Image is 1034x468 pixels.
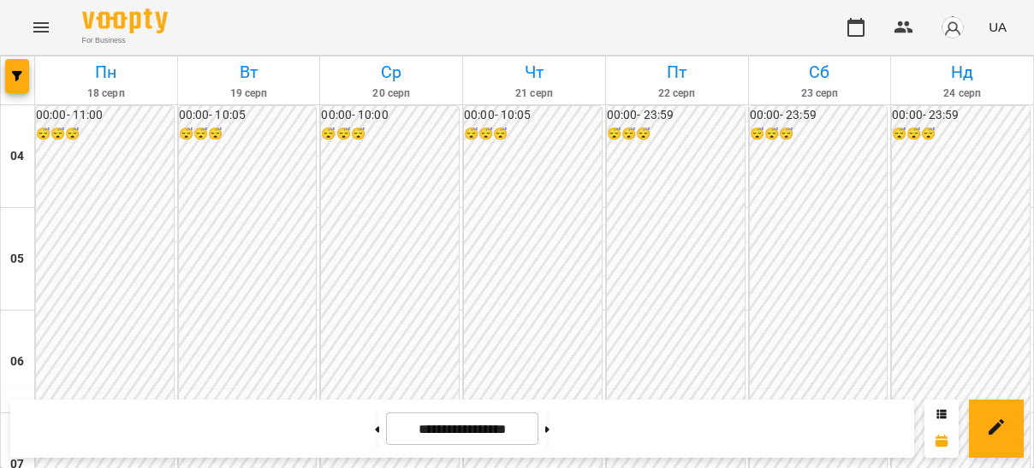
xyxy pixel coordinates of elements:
[750,106,888,125] h6: 00:00 - 23:59
[179,125,317,144] h6: 😴😴😴
[321,125,459,144] h6: 😴😴😴
[609,59,746,86] h6: Пт
[752,86,888,102] h6: 23 серп
[38,59,175,86] h6: Пн
[38,86,175,102] h6: 18 серп
[941,15,965,39] img: avatar_s.png
[892,106,1030,125] h6: 00:00 - 23:59
[894,59,1031,86] h6: Нд
[82,9,168,33] img: Voopty Logo
[181,86,318,102] h6: 19 серп
[464,125,602,144] h6: 😴😴😴
[752,59,888,86] h6: Сб
[181,59,318,86] h6: Вт
[466,86,603,102] h6: 21 серп
[609,86,746,102] h6: 22 серп
[323,59,460,86] h6: Ср
[607,125,745,144] h6: 😴😴😴
[321,106,459,125] h6: 00:00 - 10:00
[750,125,888,144] h6: 😴😴😴
[894,86,1031,102] h6: 24 серп
[982,11,1013,43] button: UA
[10,352,24,371] h6: 06
[892,125,1030,144] h6: 😴😴😴
[464,106,602,125] h6: 00:00 - 10:05
[36,106,174,125] h6: 00:00 - 11:00
[82,35,168,46] span: For Business
[466,59,603,86] h6: Чт
[989,18,1007,36] span: UA
[607,106,745,125] h6: 00:00 - 23:59
[21,7,62,48] button: Menu
[10,147,24,166] h6: 04
[179,106,317,125] h6: 00:00 - 10:05
[10,250,24,269] h6: 05
[323,86,460,102] h6: 20 серп
[36,125,174,144] h6: 😴😴😴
